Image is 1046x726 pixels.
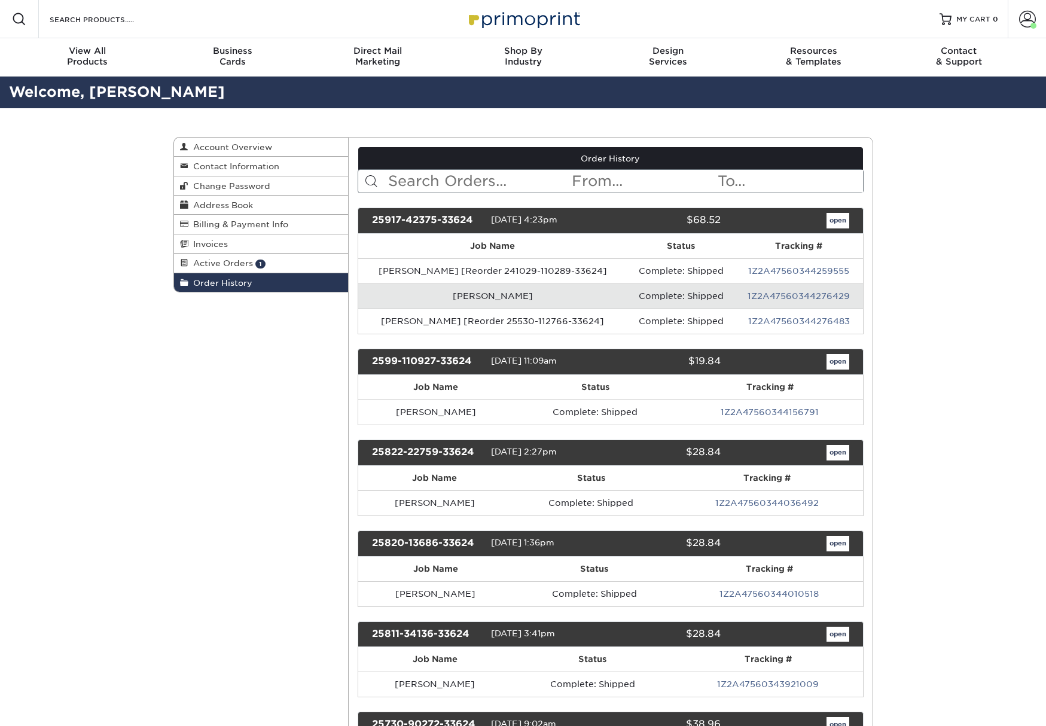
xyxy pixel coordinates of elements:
div: $28.84 [602,445,730,460]
td: [PERSON_NAME] [358,490,511,515]
th: Tracking # [672,466,863,490]
div: 25820-13686-33624 [363,536,491,551]
input: Search Orders... [387,170,571,193]
div: Products [15,45,160,67]
span: [DATE] 4:23pm [491,215,557,224]
th: Status [512,647,673,672]
div: Services [596,45,741,67]
td: [PERSON_NAME] [Reorder 25530-112766-33624] [358,309,627,334]
div: & Support [886,45,1032,67]
th: Job Name [358,234,627,258]
a: Order History [174,273,349,292]
span: Active Orders [188,258,253,268]
a: Shop ByIndustry [450,38,596,77]
a: Contact& Support [886,38,1032,77]
a: Address Book [174,196,349,215]
input: SEARCH PRODUCTS..... [48,12,165,26]
input: From... [571,170,716,193]
div: 2599-110927-33624 [363,354,491,370]
a: Contact Information [174,157,349,176]
th: Status [627,234,735,258]
a: open [827,536,849,551]
a: Account Overview [174,138,349,157]
a: DesignServices [596,38,741,77]
span: Contact [886,45,1032,56]
div: & Templates [741,45,886,67]
td: [PERSON_NAME] [358,399,514,425]
td: Complete: Shipped [514,399,677,425]
span: Billing & Payment Info [188,219,288,229]
th: Tracking # [735,234,862,258]
td: Complete: Shipped [513,581,676,606]
span: Change Password [188,181,270,191]
th: Job Name [358,557,513,581]
th: Job Name [358,647,512,672]
th: Tracking # [676,557,863,581]
th: Status [513,557,676,581]
span: View All [15,45,160,56]
a: open [827,445,849,460]
td: Complete: Shipped [627,283,735,309]
span: MY CART [956,14,990,25]
td: [PERSON_NAME] [358,283,627,309]
a: 1Z2A47560344276483 [748,316,850,326]
div: $28.84 [602,536,730,551]
span: [DATE] 1:36pm [491,538,554,547]
div: $68.52 [602,213,730,228]
div: Marketing [305,45,450,67]
td: [PERSON_NAME] [358,672,512,697]
td: Complete: Shipped [512,672,673,697]
div: $19.84 [602,354,730,370]
span: 0 [993,15,998,23]
th: Tracking # [673,647,863,672]
a: 1Z2A47560344036492 [715,498,819,508]
a: 1Z2A47560343921009 [717,679,819,689]
th: Status [514,375,677,399]
span: Design [596,45,741,56]
a: Invoices [174,234,349,254]
div: $28.84 [602,627,730,642]
div: 25917-42375-33624 [363,213,491,228]
div: Cards [160,45,305,67]
span: Order History [188,278,252,288]
a: 1Z2A47560344010518 [719,589,819,599]
a: 1Z2A47560344156791 [721,407,819,417]
td: [PERSON_NAME] [Reorder 241029-110289-33624] [358,258,627,283]
div: Industry [450,45,596,67]
a: Resources& Templates [741,38,886,77]
th: Status [511,466,671,490]
a: View AllProducts [15,38,160,77]
input: To... [716,170,862,193]
div: 25822-22759-33624 [363,445,491,460]
th: Job Name [358,375,514,399]
td: Complete: Shipped [627,258,735,283]
td: Complete: Shipped [511,490,671,515]
a: Order History [358,147,863,170]
a: Active Orders 1 [174,254,349,273]
div: 25811-34136-33624 [363,627,491,642]
span: Resources [741,45,886,56]
span: [DATE] 11:09am [491,356,557,365]
span: Contact Information [188,161,279,171]
a: Billing & Payment Info [174,215,349,234]
span: 1 [255,260,266,269]
a: BusinessCards [160,38,305,77]
img: Primoprint [463,6,583,32]
span: [DATE] 2:27pm [491,447,557,456]
a: open [827,213,849,228]
span: Account Overview [188,142,272,152]
span: Shop By [450,45,596,56]
a: open [827,627,849,642]
span: Business [160,45,305,56]
td: Complete: Shipped [627,309,735,334]
a: Direct MailMarketing [305,38,450,77]
span: Invoices [188,239,228,249]
td: [PERSON_NAME] [358,581,513,606]
a: 1Z2A47560344276429 [748,291,850,301]
span: Address Book [188,200,253,210]
th: Job Name [358,466,511,490]
a: Change Password [174,176,349,196]
span: [DATE] 3:41pm [491,629,555,638]
a: 1Z2A47560344259555 [748,266,849,276]
th: Tracking # [677,375,862,399]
